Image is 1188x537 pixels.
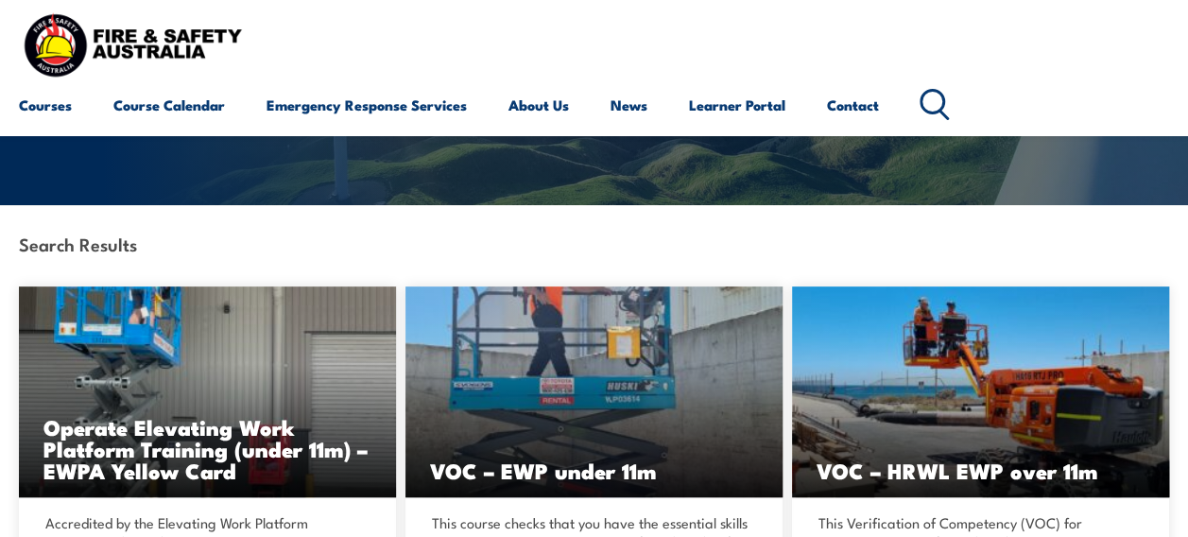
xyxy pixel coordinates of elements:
img: VOC – EWP under 11m [405,286,783,497]
a: VOC – HRWL EWP over 11m [792,286,1169,497]
a: News [611,82,647,128]
a: Emergency Response Services [267,82,467,128]
strong: Search Results [19,231,137,256]
a: Learner Portal [689,82,785,128]
a: Contact [827,82,879,128]
h3: Operate Elevating Work Platform Training (under 11m) – EWPA Yellow Card [43,416,371,481]
a: About Us [508,82,569,128]
img: Operate Elevating Work Platform Training (under 11m) – EWPA Yellow Card [19,286,396,497]
h3: VOC – EWP under 11m [430,459,758,481]
h3: VOC – HRWL EWP over 11m [817,459,1145,481]
img: VOC – HRWL EWP over 11m TRAINING [792,286,1169,497]
a: Course Calendar [113,82,225,128]
a: Courses [19,82,72,128]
